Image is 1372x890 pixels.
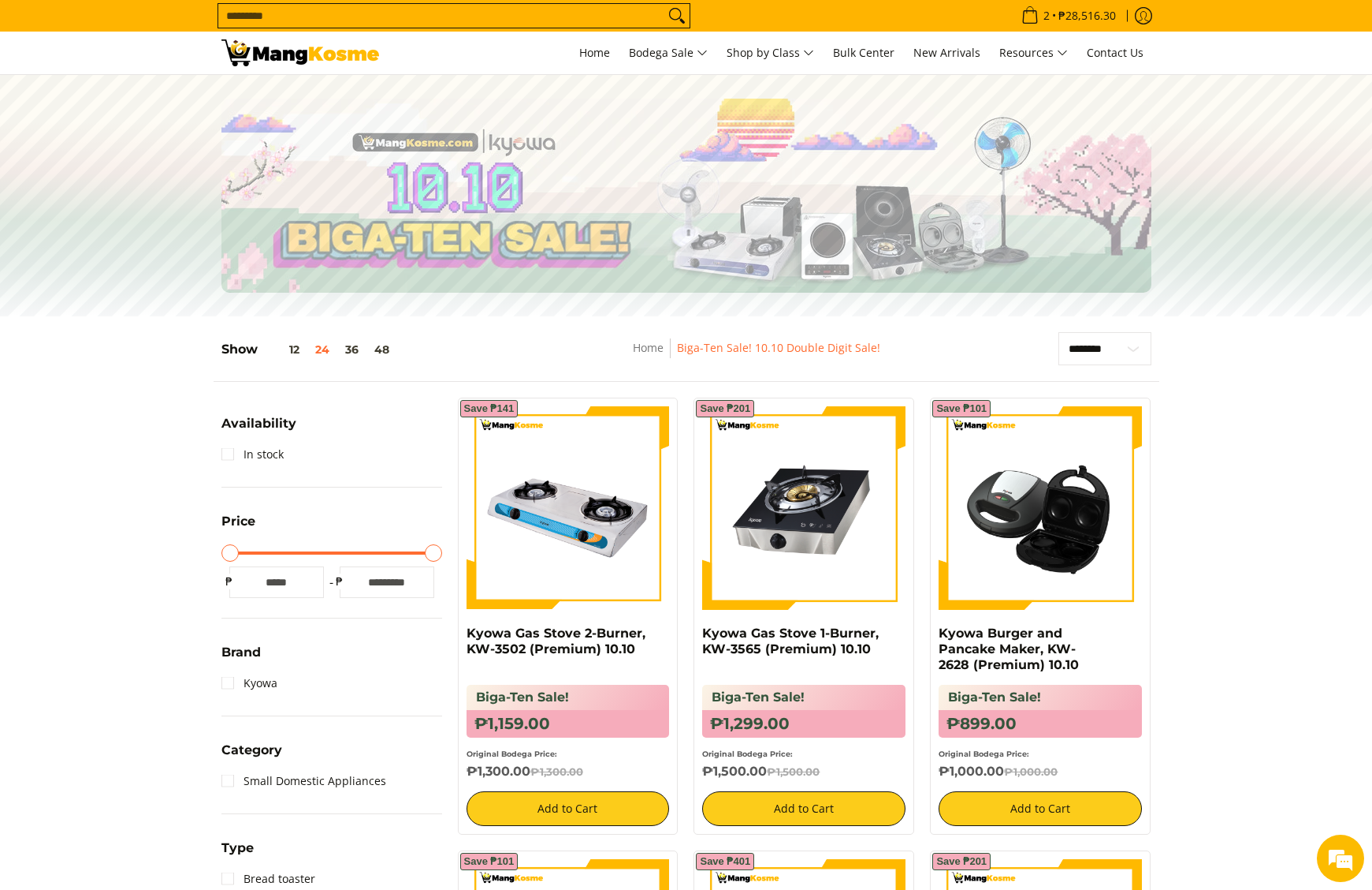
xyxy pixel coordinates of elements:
[702,764,905,780] h6: ₱1,500.00
[936,857,987,866] span: Save ₱201
[307,343,337,356] button: 24
[700,857,750,866] span: Save ₱401
[221,574,237,589] span: ₱
[702,791,905,826] button: Add to Cart
[221,646,261,659] span: Brand
[467,710,670,738] h6: ₱1,159.00
[221,842,254,854] span: Type
[221,842,254,866] summary: Open
[677,340,880,355] a: Biga-Ten Sale! 10.10 Double Digit Sale!
[719,32,822,74] a: Shop by Class
[221,646,261,671] summary: Open
[467,626,645,656] a: Kyowa Gas Stove 2-Burner, KW-3502 (Premium) 10.10
[464,404,515,413] span: Save ₱141
[467,764,670,780] h6: ₱1,300.00
[221,417,296,430] span: Availability
[467,406,670,610] img: kyowa-2-burner-gas-stove-stainless-steel-premium-full-view-mang-kosme
[221,442,284,467] a: In stock
[395,32,1151,74] nav: Main Menu
[905,32,988,74] a: New Arrivals
[633,340,664,355] a: Home
[221,671,277,696] a: Kyowa
[999,43,1068,63] span: Resources
[936,404,987,413] span: Save ₱101
[825,32,902,74] a: Bulk Center
[939,406,1142,610] img: kyowa-burger-and-pancake-maker-premium-full-view-mang-kosme
[664,4,690,28] button: Search
[629,43,708,63] span: Bodega Sale
[621,32,716,74] a: Bodega Sale
[727,43,814,63] span: Shop by Class
[337,343,366,356] button: 36
[939,750,1029,758] small: Original Bodega Price:
[366,343,397,356] button: 48
[913,45,980,60] span: New Arrivals
[1004,765,1058,778] del: ₱1,000.00
[467,750,557,758] small: Original Bodega Price:
[702,406,905,610] img: kyowa-tempered-glass-single-gas-burner-full-view-mang-kosme
[467,791,670,826] button: Add to Cart
[221,744,282,768] summary: Open
[221,417,296,442] summary: Open
[767,765,820,778] del: ₱1,500.00
[530,765,583,778] del: ₱1,300.00
[939,710,1142,738] h6: ₱899.00
[939,791,1142,826] button: Add to Cart
[519,338,993,374] nav: Breadcrumbs
[332,574,348,589] span: ₱
[833,45,894,60] span: Bulk Center
[991,32,1076,74] a: Resources
[702,710,905,738] h6: ₱1,299.00
[221,39,379,66] img: Biga-Ten Sale! 10.10 Double Digit Sale with Kyowa l Mang Kosme
[939,764,1142,780] h6: ₱1,000.00
[1056,10,1118,21] span: ₱28,516.30
[1079,32,1151,74] a: Contact Us
[1087,45,1143,60] span: Contact Us
[702,750,793,758] small: Original Bodega Price:
[258,343,307,356] button: 12
[221,515,255,528] span: Price
[221,342,397,357] h5: Show
[702,626,879,656] a: Kyowa Gas Stove 1-Burner, KW-3565 (Premium) 10.10
[1041,10,1052,21] span: 2
[221,515,255,540] summary: Open
[579,45,610,60] span: Home
[939,626,1079,672] a: Kyowa Burger and Pancake Maker, KW-2628 (Premium) 10.10
[221,744,282,757] span: Category
[571,32,618,74] a: Home
[464,857,515,866] span: Save ₱101
[700,404,750,413] span: Save ₱201
[1017,7,1121,24] span: •
[221,768,386,794] a: Small Domestic Appliances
